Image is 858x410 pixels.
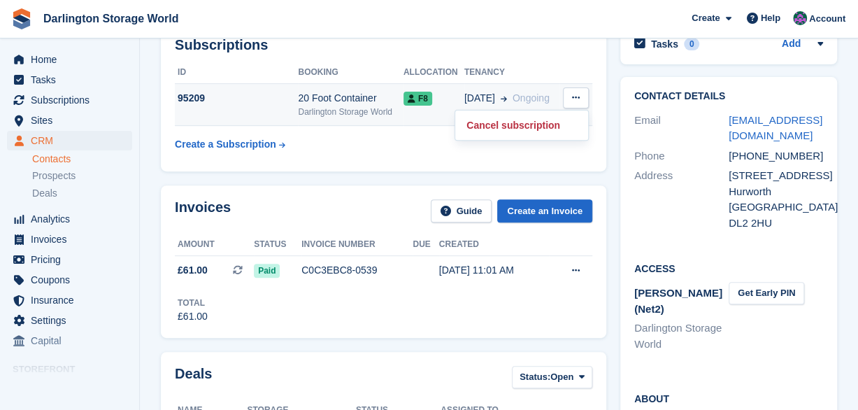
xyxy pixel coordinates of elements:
[413,234,438,256] th: Due
[634,148,729,164] div: Phone
[651,38,678,50] h2: Tasks
[7,90,132,110] a: menu
[175,199,231,222] h2: Invoices
[7,70,132,90] a: menu
[512,366,592,389] button: Status: Open
[175,137,276,152] div: Create a Subscription
[7,131,132,150] a: menu
[178,309,208,324] div: £61.00
[439,234,550,256] th: Created
[32,187,57,200] span: Deals
[178,263,208,278] span: £61.00
[31,50,115,69] span: Home
[178,297,208,309] div: Total
[31,250,115,269] span: Pricing
[520,370,550,384] span: Status:
[298,91,403,106] div: 20 Foot Container
[729,184,823,200] div: Hurworth
[431,199,492,222] a: Guide
[7,229,132,249] a: menu
[7,331,132,351] a: menu
[634,168,729,231] div: Address
[761,11,780,25] span: Help
[32,169,132,183] a: Prospects
[31,131,115,150] span: CRM
[634,287,722,315] span: [PERSON_NAME] (Net2)
[31,311,115,330] span: Settings
[464,91,495,106] span: [DATE]
[793,11,807,25] img: Janine Watson
[7,250,132,269] a: menu
[301,234,413,256] th: Invoice number
[31,270,115,290] span: Coupons
[464,62,559,84] th: Tenancy
[31,209,115,229] span: Analytics
[439,263,550,278] div: [DATE] 11:01 AM
[38,7,184,30] a: Darlington Storage World
[31,229,115,249] span: Invoices
[31,90,115,110] span: Subscriptions
[729,148,823,164] div: [PHONE_NUMBER]
[729,199,823,215] div: [GEOGRAPHIC_DATA]
[175,132,285,157] a: Create a Subscription
[7,290,132,310] a: menu
[809,12,845,26] span: Account
[634,261,823,275] h2: Access
[31,331,115,351] span: Capital
[175,62,298,84] th: ID
[7,50,132,69] a: menu
[301,263,413,278] div: C0C3EBC8-0539
[32,169,76,183] span: Prospects
[298,62,403,84] th: Booking
[497,199,592,222] a: Create an Invoice
[31,290,115,310] span: Insurance
[634,391,823,405] h2: About
[254,264,280,278] span: Paid
[634,113,729,144] div: Email
[729,168,823,184] div: [STREET_ADDRESS]
[7,270,132,290] a: menu
[175,91,298,106] div: 95209
[298,106,403,118] div: Darlington Storage World
[32,153,132,166] a: Contacts
[729,282,804,305] button: Get Early PIN
[175,37,592,53] h2: Subscriptions
[7,111,132,130] a: menu
[403,62,464,84] th: Allocation
[254,234,301,256] th: Status
[684,38,700,50] div: 0
[31,70,115,90] span: Tasks
[692,11,720,25] span: Create
[7,209,132,229] a: menu
[634,91,823,102] h2: Contact Details
[32,186,132,201] a: Deals
[634,320,729,352] li: Darlington Storage World
[550,370,573,384] span: Open
[175,234,254,256] th: Amount
[513,92,550,104] span: Ongoing
[31,111,115,130] span: Sites
[11,8,32,29] img: stora-icon-8386f47178a22dfd0bd8f6a31ec36ba5ce8667c1dd55bd0f319d3a0aa187defe.svg
[175,366,212,392] h2: Deals
[7,311,132,330] a: menu
[729,114,822,142] a: [EMAIL_ADDRESS][DOMAIN_NAME]
[403,92,432,106] span: F8
[782,36,801,52] a: Add
[13,362,139,376] span: Storefront
[461,116,582,134] p: Cancel subscription
[729,215,823,232] div: DL2 2HU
